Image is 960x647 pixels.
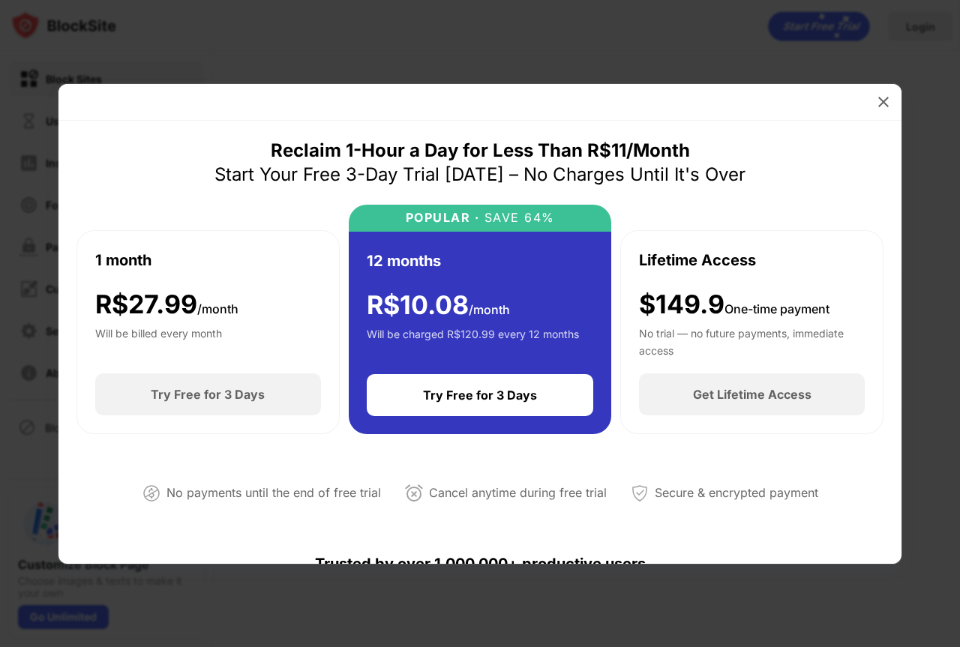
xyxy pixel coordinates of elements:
[639,325,865,355] div: No trial — no future payments, immediate access
[95,325,222,355] div: Will be billed every month
[479,211,555,225] div: SAVE 64%
[423,388,537,403] div: Try Free for 3 Days
[95,289,238,320] div: R$ 27.99
[406,211,480,225] div: POPULAR ·
[693,387,811,402] div: Get Lifetime Access
[429,482,607,504] div: Cancel anytime during free trial
[724,301,829,316] span: One-time payment
[142,484,160,502] img: not-paying
[655,482,818,504] div: Secure & encrypted payment
[76,528,883,600] div: Trusted by over 1,000,000+ productive users
[95,249,151,271] div: 1 month
[197,301,238,316] span: /month
[367,250,441,272] div: 12 months
[151,387,265,402] div: Try Free for 3 Days
[639,249,756,271] div: Lifetime Access
[469,302,510,317] span: /month
[405,484,423,502] img: cancel-anytime
[271,139,690,163] div: Reclaim 1-Hour a Day for Less Than R$11/Month
[214,163,745,187] div: Start Your Free 3-Day Trial [DATE] – No Charges Until It's Over
[367,326,579,356] div: Will be charged R$120.99 every 12 months
[166,482,381,504] div: No payments until the end of free trial
[639,289,829,320] div: $149.9
[367,290,510,321] div: R$ 10.08
[631,484,649,502] img: secured-payment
